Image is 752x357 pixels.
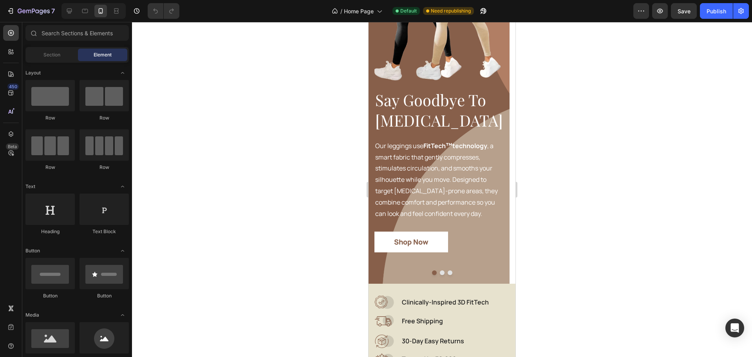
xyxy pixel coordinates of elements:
span: Toggle open [116,309,129,321]
span: Button [25,247,40,254]
span: Save [678,8,691,14]
span: / [340,7,342,15]
span: Toggle open [116,67,129,79]
div: Beta [6,143,19,150]
div: Text Block [80,228,129,235]
div: Heading [25,228,75,235]
div: Row [25,164,75,171]
div: Button [80,292,129,299]
p: 7 [51,6,55,16]
span: Default [400,7,417,14]
p: Trusted by 30,000 customers worldwide [33,332,140,354]
span: Toggle open [116,245,129,257]
div: 450 [7,83,19,90]
div: Publish [707,7,726,15]
button: 7 [3,3,58,19]
div: Button [25,292,75,299]
span: Home Page [344,7,374,15]
span: Media [25,312,39,319]
div: Open Intercom Messenger [725,319,744,337]
div: Row [80,164,129,171]
input: Search Sections & Elements [25,25,129,41]
span: Section [43,51,60,58]
span: Toggle open [116,180,129,193]
button: Publish [700,3,733,19]
div: Row [80,114,129,121]
span: Layout [25,69,41,76]
span: Element [94,51,112,58]
span: Text [25,183,35,190]
img: gempages_573771792565404562-84be2190-dfeb-4747-800a-0a891bca737f.svg [6,331,25,346]
div: Undo/Redo [148,3,179,19]
button: Save [671,3,697,19]
iframe: Design area [369,22,515,357]
div: Row [25,114,75,121]
span: Need republishing [431,7,471,14]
